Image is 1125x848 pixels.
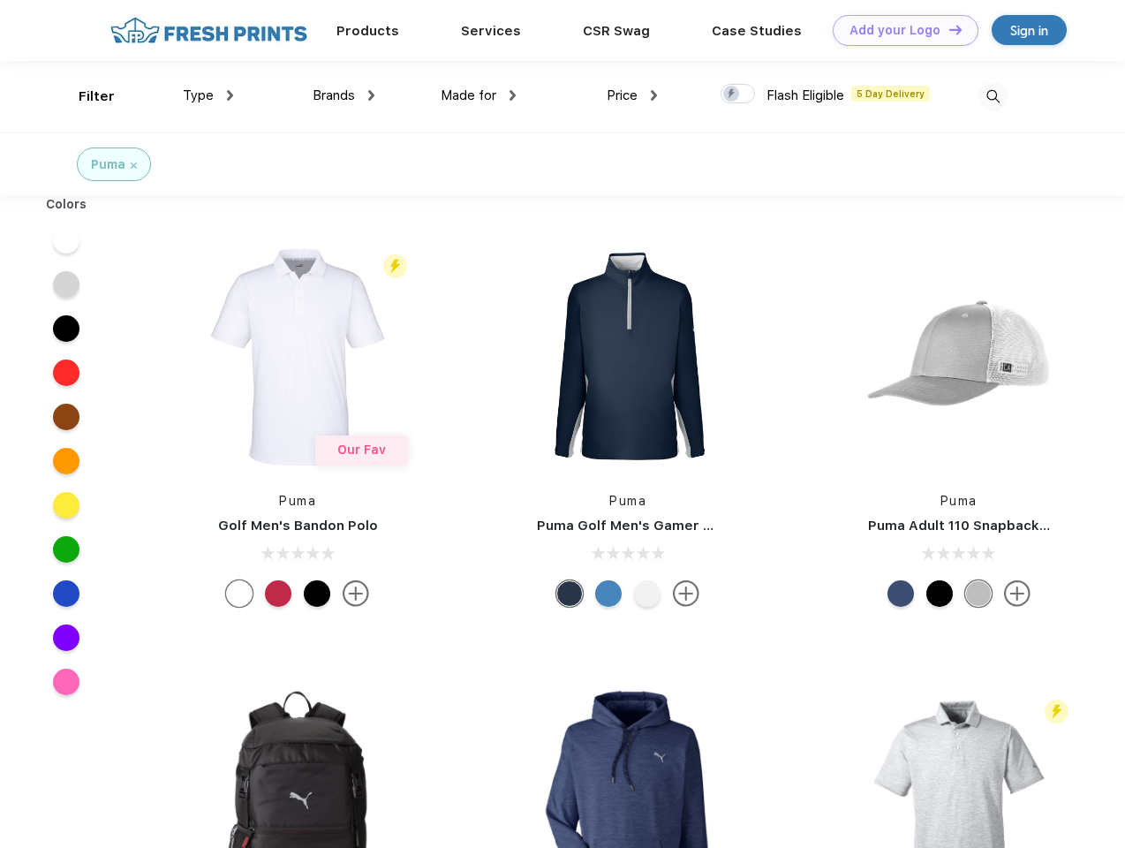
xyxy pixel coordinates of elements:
[227,90,233,101] img: dropdown.png
[33,195,101,214] div: Colors
[887,580,914,607] div: Peacoat Qut Shd
[226,580,253,607] div: Bright White
[634,580,661,607] div: Bright White
[343,580,369,607] img: more.svg
[940,494,978,508] a: Puma
[461,23,521,39] a: Services
[651,90,657,101] img: dropdown.png
[849,23,940,38] div: Add your Logo
[965,580,992,607] div: Quarry with Brt Whit
[842,239,1076,474] img: func=resize&h=266
[926,580,953,607] div: Pma Blk Pma Blk
[766,87,844,103] span: Flash Eligible
[992,15,1067,45] a: Sign in
[91,155,125,174] div: Puma
[383,254,407,278] img: flash_active_toggle.svg
[510,90,516,101] img: dropdown.png
[180,239,415,474] img: func=resize&h=266
[368,90,374,101] img: dropdown.png
[131,163,137,169] img: filter_cancel.svg
[609,494,646,508] a: Puma
[183,87,214,103] span: Type
[1045,700,1068,723] img: flash_active_toggle.svg
[441,87,496,103] span: Made for
[337,443,386,457] span: Our Fav
[1004,580,1031,607] img: more.svg
[313,87,355,103] span: Brands
[265,580,291,607] div: Ski Patrol
[607,87,638,103] span: Price
[105,15,313,46] img: fo%20logo%202.webp
[1010,20,1048,41] div: Sign in
[978,82,1008,111] img: desktop_search.svg
[851,86,930,102] span: 5 Day Delivery
[595,580,622,607] div: Bright Cobalt
[510,239,745,474] img: func=resize&h=266
[304,580,330,607] div: Puma Black
[583,23,650,39] a: CSR Swag
[949,25,962,34] img: DT
[279,494,316,508] a: Puma
[79,87,115,107] div: Filter
[673,580,699,607] img: more.svg
[537,518,816,534] a: Puma Golf Men's Gamer Golf Quarter-Zip
[218,518,378,534] a: Golf Men's Bandon Polo
[336,23,399,39] a: Products
[556,580,583,607] div: Navy Blazer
